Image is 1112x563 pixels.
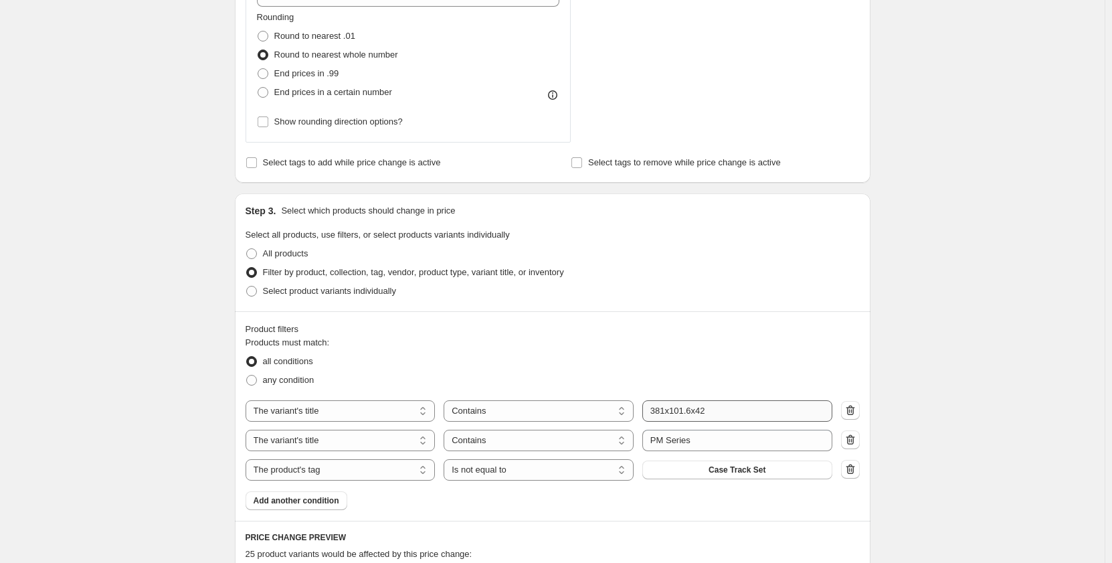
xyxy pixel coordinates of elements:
span: All products [263,248,308,258]
span: Round to nearest .01 [274,31,355,41]
span: Add another condition [254,495,339,506]
div: Product filters [246,323,860,336]
span: End prices in .99 [274,68,339,78]
span: Select tags to remove while price change is active [588,157,781,167]
span: all conditions [263,356,313,366]
button: Case Track Set [642,461,832,479]
span: Filter by product, collection, tag, vendor, product type, variant title, or inventory [263,267,564,277]
span: Case Track Set [709,465,765,475]
button: Add another condition [246,491,347,510]
span: any condition [263,375,314,385]
h2: Step 3. [246,204,276,218]
span: Select all products, use filters, or select products variants individually [246,230,510,240]
span: Round to nearest whole number [274,50,398,60]
span: Select tags to add while price change is active [263,157,441,167]
span: Products must match: [246,337,330,347]
h6: PRICE CHANGE PREVIEW [246,532,860,543]
span: End prices in a certain number [274,87,392,97]
span: Select product variants individually [263,286,396,296]
p: Select which products should change in price [281,204,455,218]
span: Show rounding direction options? [274,116,403,127]
span: Rounding [257,12,294,22]
span: 25 product variants would be affected by this price change: [246,549,472,559]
